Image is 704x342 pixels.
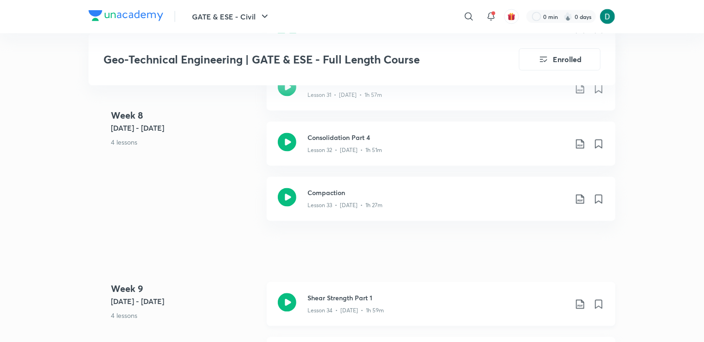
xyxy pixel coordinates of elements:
button: GATE & ESE - Civil [186,7,276,26]
p: Lesson 31 • [DATE] • 1h 57m [307,91,382,100]
p: Lesson 33 • [DATE] • 1h 27m [307,202,383,210]
p: Lesson 34 • [DATE] • 1h 59m [307,307,384,315]
h5: [DATE] - [DATE] [111,123,259,134]
p: 4 lessons [111,138,259,147]
a: Company Logo [89,10,163,24]
h4: Week 9 [111,282,259,296]
h3: Shear Strength Part 1 [307,293,567,303]
h3: Compaction [307,188,567,198]
img: avatar [507,13,516,21]
h3: Consolidation Part 4 [307,133,567,143]
img: Company Logo [89,10,163,21]
h3: Geo-Technical Engineering | GATE & ESE - Full Length Course [103,53,467,66]
button: Enrolled [519,48,601,70]
p: 4 lessons [111,311,259,321]
img: streak [563,12,573,21]
a: CompactionLesson 33 • [DATE] • 1h 27m [267,177,615,232]
h4: Week 8 [111,109,259,123]
h5: [DATE] - [DATE] [111,296,259,307]
a: Consolidation Part 4Lesson 32 • [DATE] • 1h 51m [267,122,615,177]
button: avatar [504,9,519,24]
a: Consolidation Part 3Lesson 31 • [DATE] • 1h 57m [267,67,615,122]
img: Diksha Mishra [600,9,615,25]
a: Shear Strength Part 1Lesson 34 • [DATE] • 1h 59m [267,282,615,337]
p: Lesson 32 • [DATE] • 1h 51m [307,146,382,155]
